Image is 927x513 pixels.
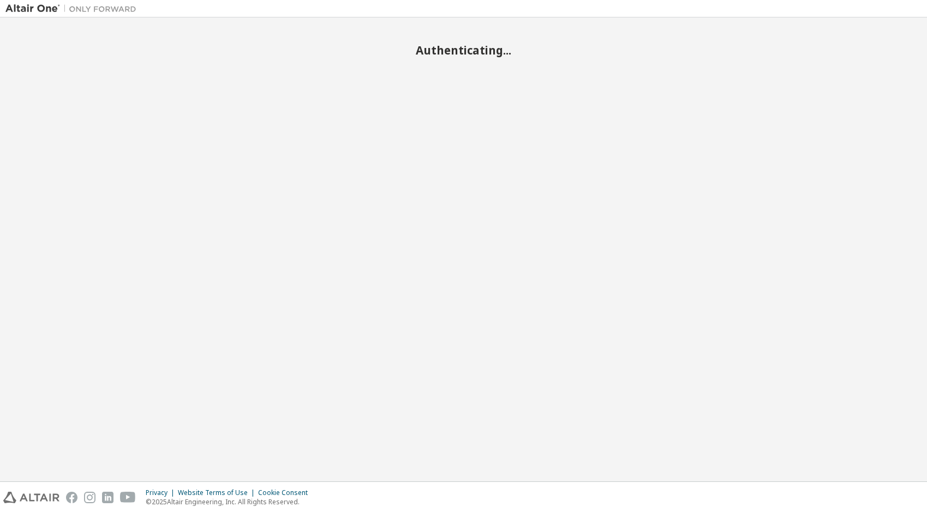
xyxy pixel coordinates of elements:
[120,492,136,503] img: youtube.svg
[146,497,314,506] p: © 2025 Altair Engineering, Inc. All Rights Reserved.
[178,488,258,497] div: Website Terms of Use
[66,492,77,503] img: facebook.svg
[102,492,113,503] img: linkedin.svg
[84,492,95,503] img: instagram.svg
[5,3,142,14] img: Altair One
[258,488,314,497] div: Cookie Consent
[5,43,922,57] h2: Authenticating...
[146,488,178,497] div: Privacy
[3,492,59,503] img: altair_logo.svg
